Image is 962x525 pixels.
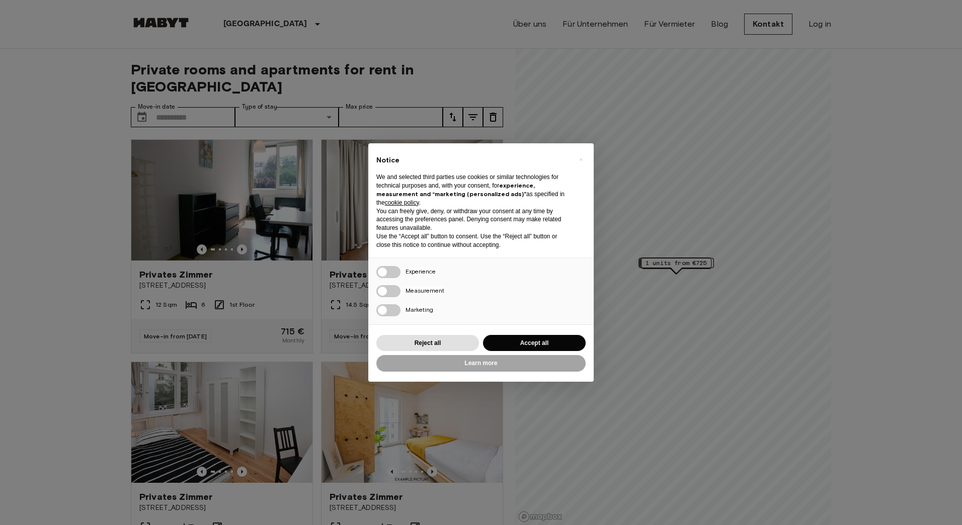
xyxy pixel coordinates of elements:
span: × [579,153,583,165]
p: We and selected third parties use cookies or similar technologies for technical purposes and, wit... [376,173,570,207]
a: cookie policy [385,199,419,206]
button: Learn more [376,355,586,372]
span: Experience [406,268,436,275]
p: Use the “Accept all” button to consent. Use the “Reject all” button or close this notice to conti... [376,232,570,249]
button: Reject all [376,335,479,352]
button: Close this notice [573,151,589,167]
span: Measurement [406,287,444,294]
p: You can freely give, deny, or withdraw your consent at any time by accessing the preferences pane... [376,207,570,232]
strong: experience, measurement and “marketing (personalized ads)” [376,182,535,198]
span: Marketing [406,306,433,313]
button: Accept all [483,335,586,352]
h2: Notice [376,155,570,165]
